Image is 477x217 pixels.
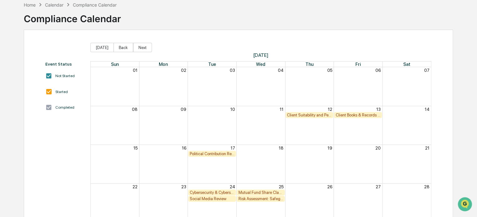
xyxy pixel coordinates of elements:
div: 🗄️ [45,79,50,84]
button: 27 [376,184,381,189]
span: Attestations [52,79,78,85]
button: 06 [375,68,381,73]
button: 12 [328,107,332,112]
img: 1746055101610-c473b297-6a78-478c-a979-82029cc54cd1 [6,48,18,59]
div: Calendar [45,2,63,7]
button: 20 [375,145,381,150]
button: 05 [327,68,332,73]
button: 15 [133,145,138,150]
div: Risk Assessment: Safeguarding Client Assets/Custody [238,196,283,201]
button: 13 [376,107,381,112]
button: 18 [279,145,284,150]
button: Next [133,43,152,52]
span: Preclearance [13,79,40,85]
button: 07 [424,68,429,73]
span: [DATE] [90,52,431,58]
button: 01 [133,68,138,73]
iframe: Open customer support [457,196,474,213]
a: 🗄️Attestations [43,76,80,87]
button: 25 [279,184,284,189]
button: 28 [424,184,429,189]
span: Fri [355,62,361,67]
div: Client Books & Records Review [335,113,380,117]
button: 03 [229,68,235,73]
button: 23 [181,184,186,189]
button: Start new chat [106,50,114,57]
button: [DATE] [90,43,114,52]
a: 🔎Data Lookup [4,88,42,99]
button: 21 [425,145,429,150]
button: 09 [181,107,186,112]
div: Compliance Calendar [24,8,121,24]
div: Event Status [45,62,84,67]
div: 🔎 [6,91,11,96]
span: Thu [305,62,314,67]
div: Political Contribution Review [190,151,235,156]
div: Mutual Fund Share Class & Fee Review [238,190,283,195]
button: 11 [280,107,284,112]
button: 26 [327,184,332,189]
button: 08 [132,107,138,112]
button: 19 [327,145,332,150]
button: 04 [278,68,284,73]
span: Wed [256,62,265,67]
span: Sat [403,62,410,67]
span: Tue [208,62,216,67]
div: Not Started [55,74,75,78]
button: 17 [230,145,235,150]
span: Sun [111,62,119,67]
a: 🖐️Preclearance [4,76,43,87]
a: Powered byPylon [44,106,76,111]
div: Cybersecurity & Cybersecurity Policy Review [190,190,235,195]
span: Data Lookup [13,91,39,97]
span: Mon [159,62,168,67]
button: 22 [133,184,138,189]
div: Social Media Review [190,196,235,201]
div: 🖐️ [6,79,11,84]
button: 24 [229,184,235,189]
div: We're available if you need us! [21,54,79,59]
button: 10 [230,107,235,112]
div: Compliance Calendar [73,2,117,7]
button: 16 [182,145,186,150]
div: Start new chat [21,48,103,54]
span: Pylon [62,106,76,111]
button: Back [113,43,133,52]
div: Completed [55,105,74,110]
input: Clear [16,28,103,35]
button: 02 [181,68,186,73]
div: Home [24,2,36,7]
p: How can we help? [6,13,114,23]
button: 14 [425,107,429,112]
div: Client Suitability and Performance Review [287,113,332,117]
div: Started [55,90,68,94]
